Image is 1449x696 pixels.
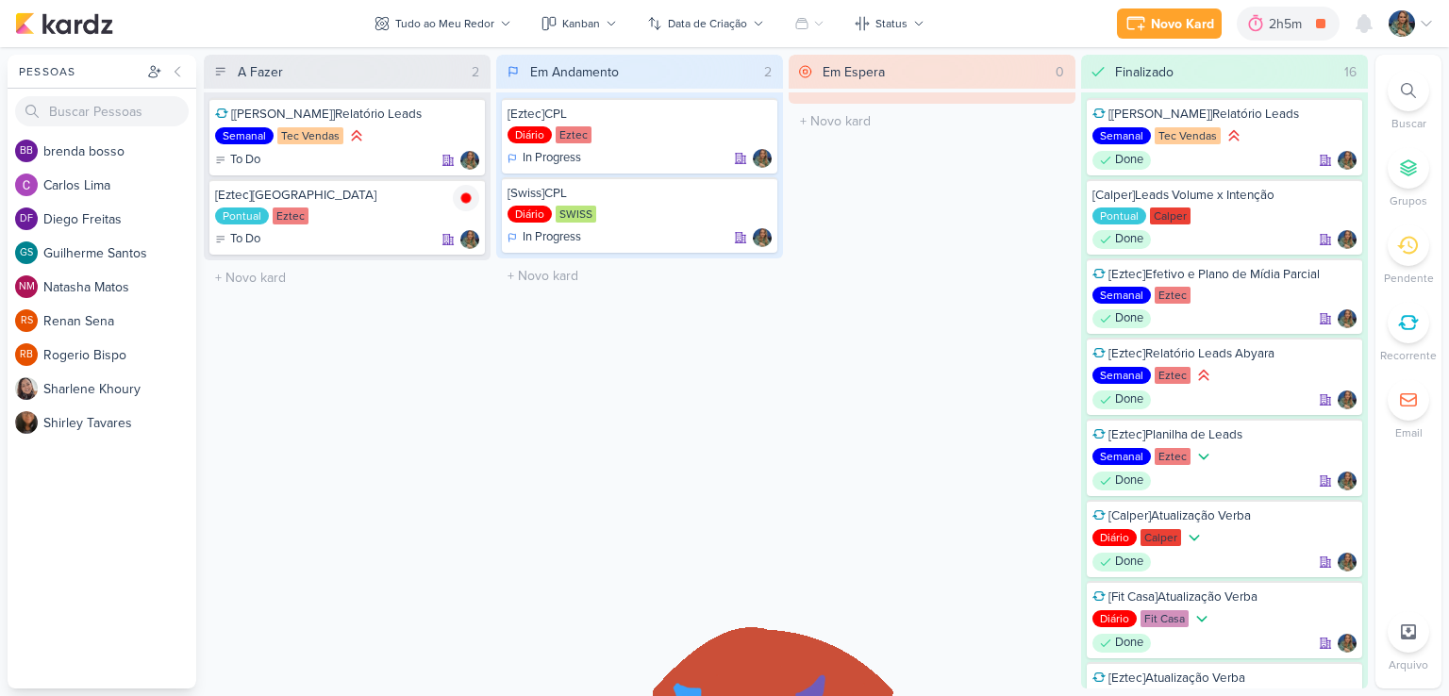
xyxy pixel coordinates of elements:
div: C a r l o s L i m a [43,175,196,195]
div: brenda bosso [15,140,38,162]
div: Responsável: Isabella Gutierres [1338,553,1357,572]
div: Guilherme Santos [15,241,38,264]
div: Eztec [1155,367,1191,384]
div: Eztec [556,126,591,143]
div: Pontual [1092,207,1146,224]
div: S h a r l e n e K h o u r y [43,379,196,399]
div: Responsável: Isabella Gutierres [1338,151,1357,170]
div: To Do [215,151,260,170]
p: To Do [230,151,260,170]
div: Eztec [1155,448,1191,465]
div: Done [1092,472,1151,490]
div: Done [1092,553,1151,572]
div: Done [1092,151,1151,170]
div: Responsável: Isabella Gutierres [1338,390,1357,409]
p: NM [19,282,35,292]
div: Done [1092,309,1151,328]
div: Prioridade Baixa [1192,609,1211,628]
div: Pessoas [15,63,143,80]
div: Em Espera [823,62,885,82]
div: [Tec Vendas]Relatório Leads [1092,106,1357,123]
div: Semanal [1092,127,1151,144]
div: [Tec Vendas]Relatório Leads [215,106,479,123]
input: + Novo kard [792,108,1072,135]
img: Sharlene Khoury [15,377,38,400]
div: Semanal [215,127,274,144]
div: R e n a n S e n a [43,311,196,331]
div: Calper [1150,207,1191,224]
img: kardz.app [15,12,113,35]
p: RB [20,350,33,360]
div: Responsável: Isabella Gutierres [1338,634,1357,653]
div: Responsável: Isabella Gutierres [753,228,772,247]
p: Arquivo [1389,656,1428,673]
div: [Eztec]Relatório Leads Abyara [1092,345,1357,362]
div: Responsável: Isabella Gutierres [460,230,479,249]
div: b r e n d a b o s s o [43,141,196,161]
img: Isabella Gutierres [1338,390,1357,409]
p: GS [20,248,33,258]
div: Responsável: Isabella Gutierres [460,151,479,170]
p: Done [1115,151,1143,170]
img: Isabella Gutierres [1389,10,1415,37]
div: Calper [1141,529,1181,546]
div: To Do [215,230,260,249]
div: Done [1092,634,1151,653]
div: Prioridade Alta [1194,366,1213,385]
div: Rogerio Bispo [15,343,38,366]
div: Natasha Matos [15,275,38,298]
li: Ctrl + F [1375,70,1441,132]
img: Isabella Gutierres [460,230,479,249]
div: [Eztec]Planilha de Leads [1092,426,1357,443]
img: Shirley Tavares [15,411,38,434]
div: Prioridade Baixa [1194,447,1213,466]
img: Isabella Gutierres [753,149,772,168]
p: Done [1115,309,1143,328]
div: [Swiss]CPL [508,185,772,202]
div: [Eztec]CPL [508,106,772,123]
div: [Fit Casa]Atualização Verba [1092,588,1357,605]
p: To Do [230,230,260,249]
p: bb [20,146,33,157]
div: Responsável: Isabella Gutierres [1338,230,1357,249]
img: Isabella Gutierres [753,228,772,247]
p: In Progress [523,228,581,247]
div: S h i r l e y T a v a r e s [43,413,196,433]
p: Grupos [1390,192,1427,209]
div: Tec Vendas [277,127,343,144]
img: tracking [453,185,479,211]
div: [Calper]Atualização Verba [1092,507,1357,524]
div: 0 [1048,62,1072,82]
p: Done [1115,634,1143,653]
div: Em Andamento [530,62,619,82]
p: Done [1115,472,1143,490]
div: Pontual [215,207,269,224]
div: Semanal [1092,448,1151,465]
div: Responsável: Isabella Gutierres [1338,309,1357,328]
div: Eztec [273,207,308,224]
p: DF [20,214,33,224]
button: Novo Kard [1117,8,1222,39]
p: Buscar [1391,115,1426,132]
input: + Novo kard [500,262,779,290]
div: Fit Casa [1141,610,1189,627]
div: Novo Kard [1151,14,1214,34]
img: Isabella Gutierres [1338,634,1357,653]
div: Semanal [1092,367,1151,384]
div: Prioridade Alta [347,126,366,145]
div: Responsável: Isabella Gutierres [753,149,772,168]
div: 2h5m [1269,14,1307,34]
div: Diário [1092,610,1137,627]
div: In Progress [508,149,581,168]
div: N a t a s h a M a t o s [43,277,196,297]
div: Renan Sena [15,309,38,332]
div: Prioridade Baixa [1185,528,1204,547]
div: Diego Freitas [15,207,38,230]
p: Email [1395,424,1423,441]
div: G u i l h e r m e S a n t o s [43,243,196,263]
img: Isabella Gutierres [460,151,479,170]
p: Done [1115,553,1143,572]
p: Done [1115,230,1143,249]
div: Prioridade Alta [1224,126,1243,145]
p: Recorrente [1380,347,1437,364]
